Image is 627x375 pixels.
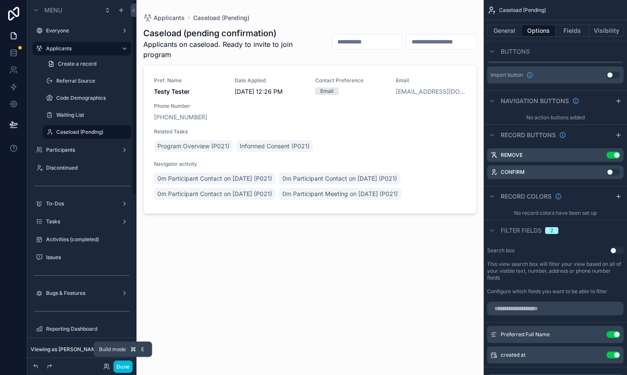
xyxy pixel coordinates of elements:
label: Configure which fields you want to be able to filter [487,288,607,295]
span: Informed Consent (P021) [240,142,310,150]
label: CONFIRM [501,169,525,176]
span: Applicants [154,14,185,22]
button: Fields [556,25,590,37]
span: Pref. Name [154,77,224,84]
label: Code Demographics [56,95,126,101]
label: Participants [46,147,114,153]
span: Related Tasks [154,128,466,135]
span: Email [396,77,466,84]
span: [DATE] 12:26 PM [235,87,305,96]
span: Filter fields [501,226,542,235]
span: 0m Participant Contact on [DATE] (P021) [282,174,397,183]
a: Caseload (Pending) [193,14,250,22]
label: Tasks [46,218,114,225]
span: Record colors [501,192,552,201]
a: Informed Consent (P021) [236,140,313,152]
span: 0m Participant Contact on [DATE] (P021) [157,174,272,183]
label: Remove [501,152,522,159]
span: created at [501,352,525,358]
div: No record colors have been set up [484,206,627,220]
span: Phone Number [154,103,224,110]
a: 0m Participant Meeting on [DATE] (P021) [279,188,401,200]
a: Create a record [43,57,131,71]
span: Record buttons [501,131,556,139]
button: Visibility [589,25,624,37]
a: [EMAIL_ADDRESS][DOMAIN_NAME] [396,87,466,96]
div: No action buttons added [484,111,627,124]
a: Applicants [143,14,185,22]
label: Discontinued [46,164,126,171]
span: Import button [491,72,523,78]
span: Preferred Full Name [501,331,550,338]
a: [PHONE_NUMBER] [154,113,207,121]
button: Options [522,25,556,37]
span: Date Applied [235,77,305,84]
span: Navigator activity [154,161,466,167]
label: Search box [487,247,515,254]
label: Bugs & Features [46,290,114,297]
div: 2 [550,227,553,234]
a: Program Overview (P021) [154,140,233,152]
strong: Testy Tester [154,88,190,95]
button: Done [113,361,133,373]
label: Referral Source [56,78,126,84]
div: Email [320,87,334,95]
button: General [487,25,522,37]
span: Contact Preference [315,77,386,84]
span: Applicants on caseload. Ready to invite to join program [143,39,322,60]
label: To-Dos [46,200,114,207]
span: Viewing as [PERSON_NAME] [31,346,101,353]
a: 0m Participant Contact on [DATE] (P021) [279,173,401,185]
label: Activities (completed) [46,236,126,243]
span: Program Overview (P021) [157,142,229,150]
span: Build mode [99,346,126,353]
span: Menu [44,6,62,14]
label: Reporting Dashboard [46,326,126,332]
label: Waiting List [56,112,126,118]
span: Buttons [501,47,530,56]
h1: Caseload (pending confirmation) [143,27,322,39]
span: Create a record [58,61,96,67]
span: Caseload (Pending) [499,7,546,14]
label: Everyone [46,27,114,34]
label: Caseload (Pending) [56,129,126,136]
span: Navigation buttons [501,97,569,105]
span: 0m Participant Meeting on [DATE] (P021) [282,190,398,198]
label: This view search box will filter your view based on all of your visible text, number, address or ... [487,261,624,281]
span: E [139,346,146,353]
label: Applicants [46,45,114,52]
span: 0m Participant Contact on [DATE] (P021) [157,190,272,198]
a: 0m Participant Contact on [DATE] (P021) [154,188,276,200]
a: 0m Participant Contact on [DATE] (P021) [154,173,276,185]
label: Issues [46,254,126,261]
